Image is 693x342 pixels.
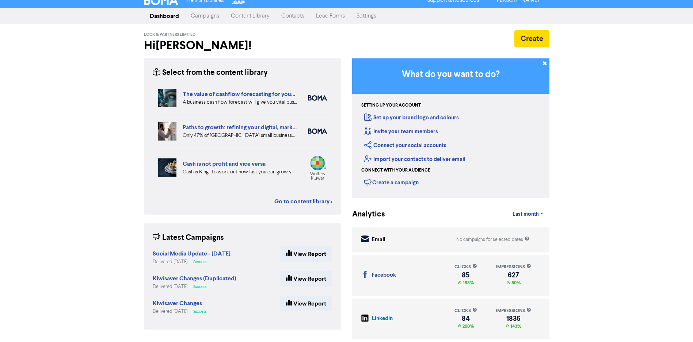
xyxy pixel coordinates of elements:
a: Kiwisaver Changes (Duplicated) [153,276,236,282]
div: LinkedIn [372,315,393,323]
div: 85 [454,272,477,278]
span: Success [193,260,206,264]
span: Last month [513,211,539,218]
a: Connect your social accounts [364,142,446,149]
a: Invite your team members [364,128,438,135]
div: Connect with your audience [361,167,430,174]
div: Select from the content library [153,67,268,78]
div: Only 47% of New Zealand small businesses expect growth in 2025. We’ve highlighted four key ways y... [183,132,297,139]
a: View Report [280,271,332,287]
div: Getting Started in BOMA [352,58,549,198]
a: Last month [507,207,549,222]
img: wolterskluwer [308,155,327,180]
span: 143% [509,323,521,329]
div: 627 [496,272,531,278]
strong: Kiwisaver Changes [153,300,202,307]
a: Set up your brand logo and colours [364,114,459,121]
div: No campaigns for selected dates [456,236,529,243]
div: impressions [496,307,531,314]
div: clicks [454,307,477,314]
div: A business cash flow forecast will give you vital business intelligence to help you scenario-plan... [183,99,297,106]
div: Analytics [352,209,376,220]
h2: Hi [PERSON_NAME] ! [144,39,341,53]
span: Success [193,310,206,314]
span: Lock & Partners Limited [144,32,195,37]
div: Setting up your account [361,102,421,109]
div: Create a campaign [364,177,419,188]
div: Delivered [DATE] [153,283,236,290]
a: Cash is not profit and vice versa [183,160,266,168]
iframe: Chat Widget [656,307,693,342]
a: Social Media Update - [DATE] [153,251,231,257]
a: View Report [280,296,332,311]
a: Dashboard [144,9,185,23]
a: Paths to growth: refining your digital, market and export strategies [183,124,355,131]
span: 193% [461,280,474,286]
a: Lead Forms [310,9,351,23]
a: Go to content library > [274,197,332,206]
a: Contacts [275,9,310,23]
button: Create [514,30,549,47]
a: Settings [351,9,382,23]
span: 200% [461,323,474,329]
div: Delivered [DATE] [153,258,231,265]
img: boma_accounting [308,95,327,101]
h3: What do you want to do? [363,69,538,80]
div: clicks [454,264,477,270]
div: Latest Campaigns [153,232,224,243]
a: Import your contacts to deliver email [364,156,465,163]
div: impressions [496,264,531,270]
strong: Social Media Update - [DATE] [153,250,231,257]
div: 1836 [496,316,531,322]
span: Success [193,285,206,289]
span: 80% [510,280,521,286]
a: View Report [280,246,332,262]
div: Facebook [372,271,396,280]
a: Campaigns [185,9,225,23]
img: boma [308,128,327,134]
div: Email [372,236,385,244]
strong: Kiwisaver Changes (Duplicated) [153,275,236,282]
div: Cash is King. To work out how fast you can grow your business, you need to look at your projected... [183,168,297,176]
div: 84 [454,316,477,322]
a: The value of cashflow forecasting for your business [183,91,317,98]
a: Kiwisaver Changes [153,301,202,307]
div: Delivered [DATE] [153,308,209,315]
a: Content Library [225,9,275,23]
